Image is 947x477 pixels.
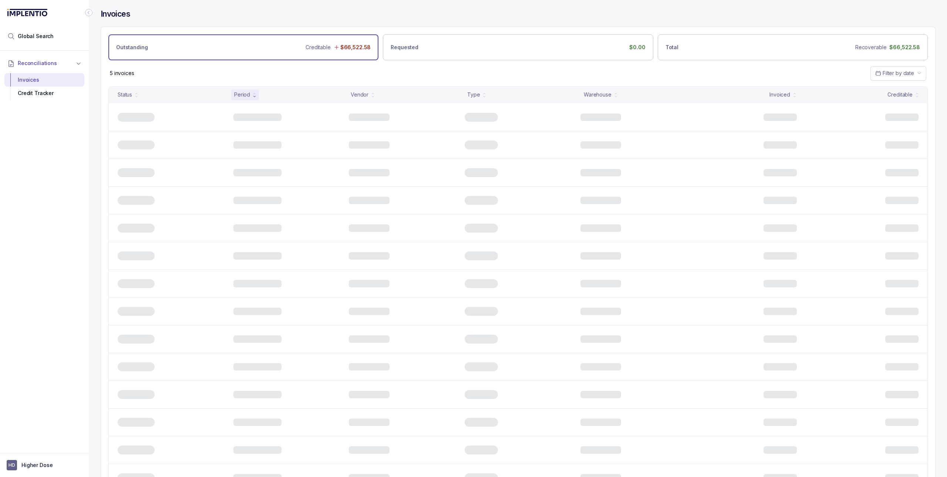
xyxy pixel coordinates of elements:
[855,44,886,51] p: Recoverable
[18,60,57,67] span: Reconciliations
[4,72,84,102] div: Reconciliations
[351,91,368,98] div: Vendor
[18,33,54,40] span: Global Search
[4,55,84,71] button: Reconciliations
[870,66,926,80] button: Date Range Picker
[110,70,134,77] div: Remaining page entries
[10,87,78,100] div: Credit Tracker
[7,460,82,470] button: User initialsHigher Dose
[889,44,920,51] p: $66,522.58
[7,460,17,470] span: User initials
[883,70,914,76] span: Filter by date
[665,44,678,51] p: Total
[101,9,130,19] h4: Invoices
[118,91,132,98] div: Status
[21,461,53,469] p: Higher Dose
[391,44,418,51] p: Requested
[629,44,645,51] p: $0.00
[584,91,611,98] div: Warehouse
[84,8,93,17] div: Collapse Icon
[340,44,371,51] p: $66,522.58
[110,70,134,77] p: 5 invoices
[769,91,790,98] div: Invoiced
[10,73,78,87] div: Invoices
[306,44,331,51] p: Creditable
[875,70,914,77] search: Date Range Picker
[116,44,148,51] p: Outstanding
[887,91,913,98] div: Creditable
[234,91,250,98] div: Period
[467,91,480,98] div: Type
